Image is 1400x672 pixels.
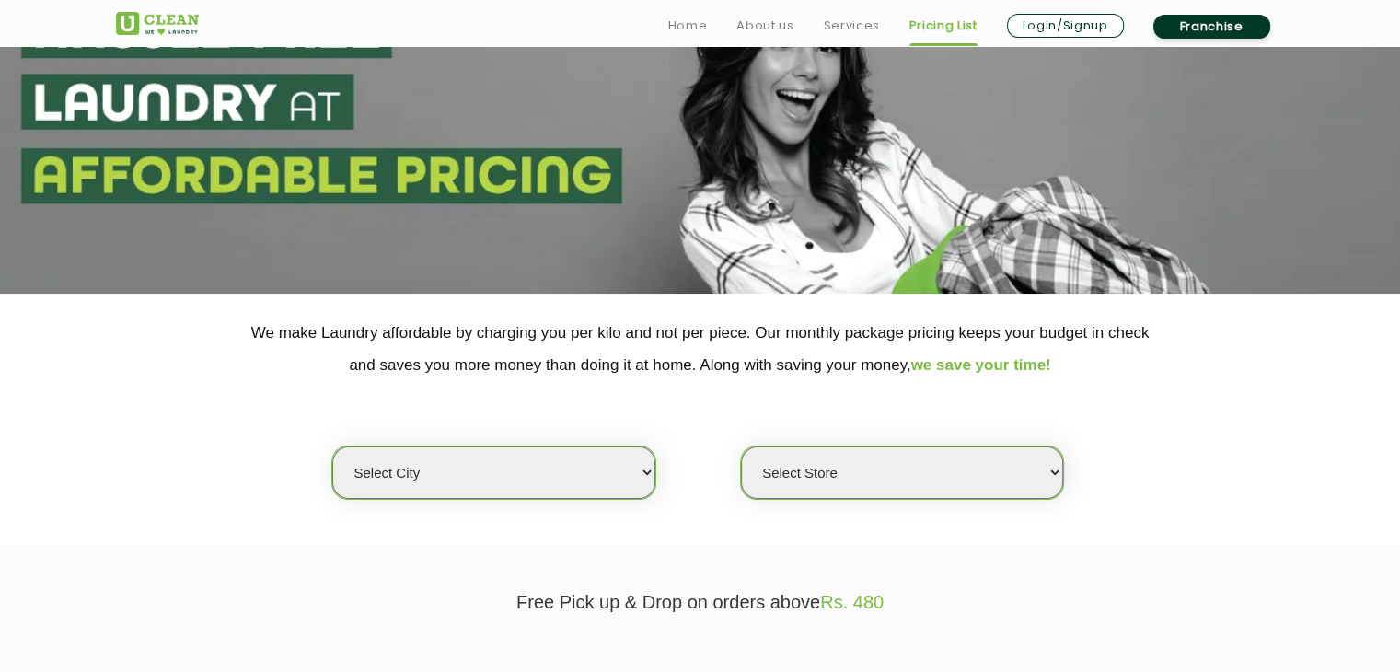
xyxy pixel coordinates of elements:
[736,15,793,37] a: About us
[668,15,708,37] a: Home
[1007,14,1124,38] a: Login/Signup
[909,15,978,37] a: Pricing List
[116,592,1285,613] p: Free Pick up & Drop on orders above
[116,12,199,35] img: UClean Laundry and Dry Cleaning
[911,356,1051,374] span: we save your time!
[1153,15,1270,39] a: Franchise
[820,592,884,612] span: Rs. 480
[116,317,1285,381] p: We make Laundry affordable by charging you per kilo and not per piece. Our monthly package pricin...
[823,15,879,37] a: Services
